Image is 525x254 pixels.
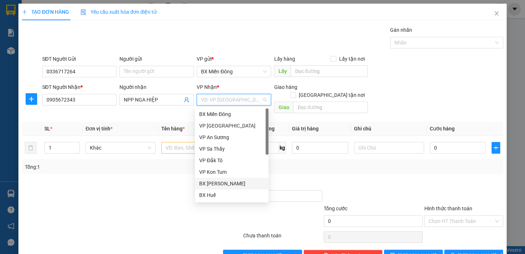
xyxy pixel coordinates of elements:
[80,9,157,15] span: Yêu cầu xuất hóa đơn điện tử
[6,41,57,51] div: 0394762567
[199,122,264,130] div: VP [GEOGRAPHIC_DATA]
[42,55,117,63] div: SĐT Người Gửi
[22,9,27,14] span: plus
[492,145,500,151] span: plus
[279,142,286,154] span: kg
[44,126,50,132] span: SL
[491,142,500,154] button: plus
[25,163,203,171] div: Tổng: 1
[195,143,268,155] div: VP Sa Thầy
[242,232,323,244] div: Chưa thanh toán
[119,83,194,91] div: Người nhận
[199,180,264,188] div: BX [PERSON_NAME]
[199,145,264,153] div: VP Sa Thầy
[274,84,297,90] span: Giao hàng
[62,41,120,51] div: 0793566262
[197,84,217,90] span: VP Nhận
[199,133,264,141] div: VP An Sương
[195,178,268,189] div: BX Phạm Văn Đồng
[197,55,271,63] div: VP gửi
[292,142,348,154] input: 0
[90,142,151,153] span: Khác
[354,142,424,154] input: Ghi Chú
[336,55,368,63] span: Lấy tận nơi
[161,142,231,154] input: VD: Bàn, Ghế
[324,206,347,211] span: Tổng cước
[195,108,268,120] div: BX Miền Đông
[199,110,264,118] div: BX Miền Đông
[86,126,113,132] span: Đơn vị tính
[293,102,368,113] input: Dọc đường
[351,122,427,136] th: Ghi chú
[424,206,472,211] label: Hình thức thanh toán
[184,97,189,103] span: user-add
[119,55,194,63] div: Người gửi
[195,132,268,143] div: VP An Sương
[390,27,412,33] label: Gán nhãn
[199,191,264,199] div: BX Huế
[292,126,319,132] span: Giá trị hàng
[430,126,455,132] span: Cước hàng
[6,23,57,41] div: GUNNY HOUSE
[195,189,268,201] div: BX Huế
[274,56,295,62] span: Lấy hàng
[62,7,79,14] span: Nhận:
[26,96,37,102] span: plus
[195,120,268,132] div: VP Đà Nẵng
[201,66,267,77] span: BX Miền Đông
[274,102,293,113] span: Giao
[161,126,185,132] span: Tên hàng
[199,156,264,164] div: VP Đắk Tô
[274,65,290,77] span: Lấy
[62,23,120,41] div: CHỊ [PERSON_NAME]
[22,9,69,15] span: TẠO ĐƠN HÀNG
[290,65,368,77] input: Dọc đường
[62,6,120,23] div: BX [PERSON_NAME]
[195,166,268,178] div: VP Kon Tum
[6,6,57,23] div: BX Miền Đông
[80,9,86,15] img: icon
[199,168,264,176] div: VP Kon Tum
[6,7,17,14] span: Gửi:
[25,142,36,154] button: delete
[296,91,368,99] span: [GEOGRAPHIC_DATA] tận nơi
[26,93,37,105] button: plus
[42,83,117,91] div: SĐT Người Nhận
[195,155,268,166] div: VP Đắk Tô
[486,4,507,24] button: Close
[494,10,499,16] span: close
